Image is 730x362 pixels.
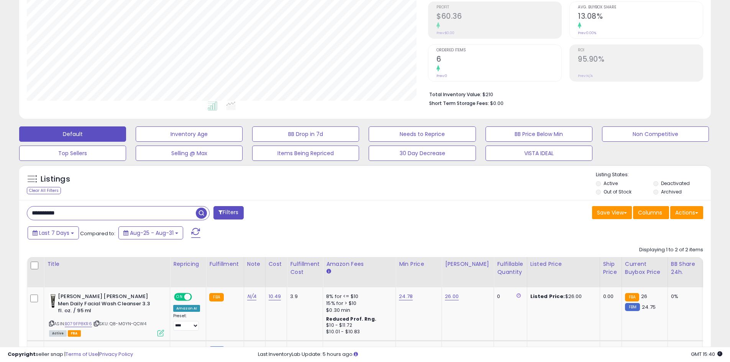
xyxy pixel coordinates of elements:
button: Aug-25 - Aug-31 [118,226,183,239]
div: $10.01 - $10.83 [326,329,390,335]
span: Aug-25 - Aug-31 [130,229,174,237]
div: Min Price [399,260,438,268]
span: ON [175,294,184,300]
span: 24.75 [642,303,656,311]
b: Short Term Storage Fees: [429,100,489,106]
strong: Copyright [8,351,36,358]
small: Prev: 0.00% [578,31,596,35]
div: 0.00 [603,293,616,300]
a: Terms of Use [66,351,98,358]
span: Last 7 Days [39,229,69,237]
a: N/A [247,293,256,300]
span: 26 [641,293,647,300]
div: 15% for > $10 [326,300,390,307]
div: $10 - $11.72 [326,322,390,329]
h5: Listings [41,174,70,185]
div: $26.00 [530,293,594,300]
small: FBA [209,293,223,301]
button: Actions [670,206,703,219]
button: Save View [592,206,632,219]
div: BB Share 24h. [671,260,699,276]
button: BB Price Below Min [486,126,592,142]
span: | SKU: Q8-M0YN-QCW4 [93,321,146,327]
div: 3.9 [290,293,317,300]
span: Profit [436,5,561,10]
button: Default [19,126,126,142]
h2: $60.36 [436,12,561,22]
h2: 13.08% [578,12,703,22]
button: Non Competitive [602,126,709,142]
small: FBM [625,303,640,311]
span: OFF [191,294,203,300]
div: [PERSON_NAME] [445,260,490,268]
div: Last InventoryLab Update: 5 hours ago. [258,351,722,358]
div: Fulfillable Quantity [497,260,523,276]
span: 2025-09-8 15:40 GMT [691,351,722,358]
li: $210 [429,89,697,98]
div: $0.30 min [326,307,390,314]
label: Deactivated [661,180,690,187]
div: Note [247,260,262,268]
div: seller snap | | [8,351,133,358]
div: Preset: [173,313,200,331]
button: Filters [213,206,243,219]
span: ROI [578,48,703,52]
div: 0 [497,293,521,300]
small: Prev: 0 [436,74,447,78]
button: Inventory Age [136,126,243,142]
label: Active [604,180,618,187]
div: 0% [671,293,696,300]
button: BB Drop in 7d [252,126,359,142]
button: Selling @ Max [136,146,243,161]
div: Cost [269,260,284,268]
div: Fulfillment Cost [290,260,320,276]
div: Displaying 1 to 2 of 2 items [639,246,703,254]
div: Current Buybox Price [625,260,664,276]
h2: 6 [436,55,561,65]
span: All listings currently available for purchase on Amazon [49,330,67,337]
label: Archived [661,188,682,195]
div: Repricing [173,260,203,268]
button: 30 Day Decrease [369,146,476,161]
span: Compared to: [80,230,115,237]
button: VISTA IDEAL [486,146,592,161]
b: [PERSON_NAME] [PERSON_NAME] Men Daily Facial Wash Cleanser 3.3 fl. oz. / 95 ml [58,293,151,316]
div: Ship Price [603,260,618,276]
p: Listing States: [596,171,711,179]
span: Columns [638,209,662,216]
a: B079FP8KR6 [65,321,92,327]
span: Avg. Buybox Share [578,5,703,10]
label: Out of Stock [604,188,632,195]
div: Fulfillment [209,260,240,268]
a: 24.78 [399,293,413,300]
button: Items Being Repriced [252,146,359,161]
small: Prev: N/A [578,74,593,78]
small: Prev: $0.00 [436,31,454,35]
button: Last 7 Days [28,226,79,239]
a: Privacy Policy [99,351,133,358]
span: Ordered Items [436,48,561,52]
a: 10.49 [269,293,281,300]
span: $0.00 [490,100,504,107]
div: Amazon AI [173,305,200,312]
img: 31AqbmBdbrL._SL40_.jpg [49,293,56,308]
small: FBA [625,293,639,301]
span: FBA [68,330,81,337]
b: Listed Price: [530,293,565,300]
div: Title [47,260,167,268]
small: Amazon Fees. [326,268,331,275]
div: Listed Price [530,260,597,268]
div: ASIN: [49,293,164,336]
h2: 95.90% [578,55,703,65]
button: Needs to Reprice [369,126,476,142]
button: Top Sellers [19,146,126,161]
div: 8% for <= $10 [326,293,390,300]
b: Reduced Prof. Rng. [326,316,376,322]
div: Amazon Fees [326,260,392,268]
div: Clear All Filters [27,187,61,194]
button: Columns [633,206,669,219]
b: Total Inventory Value: [429,91,481,98]
a: 26.00 [445,293,459,300]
